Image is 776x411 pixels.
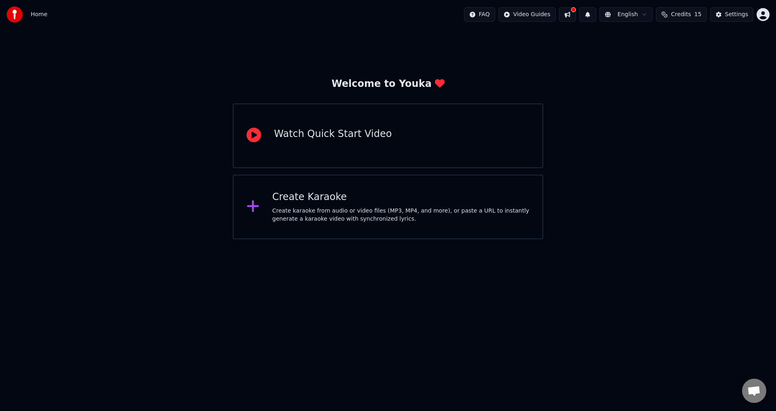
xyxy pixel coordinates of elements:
a: Open chat [742,379,766,403]
div: Create Karaoke [272,191,530,204]
span: Home [31,11,47,19]
button: Video Guides [498,7,556,22]
button: FAQ [464,7,495,22]
img: youka [6,6,23,23]
button: Credits15 [656,7,706,22]
span: 15 [694,11,702,19]
div: Watch Quick Start Video [274,128,392,141]
div: Settings [725,11,748,19]
div: Welcome to Youka [331,78,445,91]
button: Settings [710,7,753,22]
div: Create karaoke from audio or video files (MP3, MP4, and more), or paste a URL to instantly genera... [272,207,530,223]
nav: breadcrumb [31,11,47,19]
span: Credits [671,11,691,19]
